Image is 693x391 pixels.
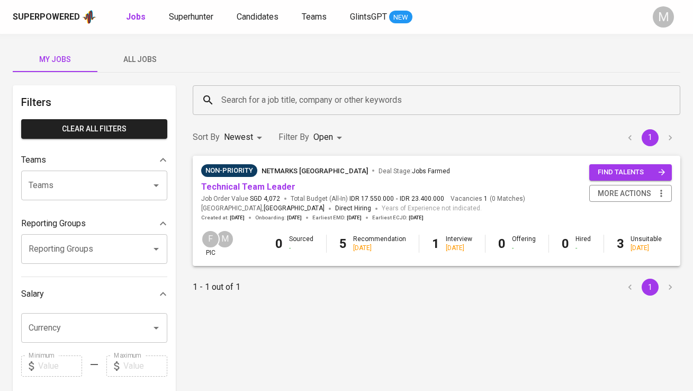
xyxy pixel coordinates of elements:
[598,166,665,179] span: find talents
[631,244,662,253] div: [DATE]
[21,288,44,300] p: Salary
[201,165,257,176] span: Non-Priority
[126,11,148,24] a: Jobs
[149,242,164,256] button: Open
[589,185,672,202] button: more actions
[313,128,346,147] div: Open
[169,11,215,24] a: Superhunter
[512,235,536,253] div: Offering
[82,9,96,25] img: app logo
[642,279,659,296] button: page 1
[264,203,325,214] span: [GEOGRAPHIC_DATA]
[287,214,302,221] span: [DATE]
[451,194,525,203] span: Vacancies ( 0 Matches )
[302,12,327,22] span: Teams
[278,131,309,144] p: Filter By
[201,194,280,203] span: Job Order Value
[193,131,220,144] p: Sort By
[21,119,167,139] button: Clear All filters
[126,12,146,22] b: Jobs
[224,128,266,147] div: Newest
[350,12,387,22] span: GlintsGPT
[19,53,91,66] span: My Jobs
[379,167,450,175] span: Deal Stage :
[30,122,159,136] span: Clear All filters
[653,6,674,28] div: M
[396,194,398,203] span: -
[642,129,659,146] button: page 1
[21,149,167,171] div: Teams
[312,214,362,221] span: Earliest EMD :
[201,230,220,248] div: F
[104,53,176,66] span: All Jobs
[193,281,240,294] p: 1 - 1 out of 1
[149,178,164,193] button: Open
[446,244,472,253] div: [DATE]
[347,214,362,221] span: [DATE]
[498,236,506,251] b: 0
[631,235,662,253] div: Unsuitable
[250,194,280,203] span: SGD 4,072
[412,167,450,175] span: Jobs Farmed
[482,194,488,203] span: 1
[123,356,167,377] input: Value
[169,12,213,22] span: Superhunter
[275,236,283,251] b: 0
[589,164,672,181] button: find talents
[13,9,96,25] a: Superpoweredapp logo
[224,131,253,144] p: Newest
[617,236,624,251] b: 3
[201,203,325,214] span: [GEOGRAPHIC_DATA] ,
[335,205,371,212] span: Direct Hiring
[339,236,347,251] b: 5
[289,244,313,253] div: -
[21,213,167,234] div: Reporting Groups
[620,279,680,296] nav: pagination navigation
[575,235,591,253] div: Hired
[562,236,569,251] b: 0
[215,230,234,248] div: M
[201,230,220,257] div: pic
[313,132,333,142] span: Open
[512,244,536,253] div: -
[201,214,245,221] span: Created at :
[237,11,281,24] a: Candidates
[349,194,394,203] span: IDR 17.550.000
[21,217,86,230] p: Reporting Groups
[302,11,329,24] a: Teams
[201,182,295,192] a: Technical Team Leader
[432,236,439,251] b: 1
[353,235,406,253] div: Recommendation
[230,214,245,221] span: [DATE]
[262,167,368,175] span: Netmarks [GEOGRAPHIC_DATA]
[38,356,82,377] input: Value
[13,11,80,23] div: Superpowered
[149,321,164,335] button: Open
[21,283,167,305] div: Salary
[21,94,167,111] h6: Filters
[372,214,424,221] span: Earliest ECJD :
[400,194,444,203] span: IDR 23.400.000
[598,187,651,200] span: more actions
[289,235,313,253] div: Sourced
[446,235,472,253] div: Interview
[237,12,278,22] span: Candidates
[201,164,257,177] div: Sufficient Talents in Pipeline
[575,244,591,253] div: -
[291,194,444,203] span: Total Budget (All-In)
[382,203,482,214] span: Years of Experience not indicated.
[353,244,406,253] div: [DATE]
[255,214,302,221] span: Onboarding :
[21,154,46,166] p: Teams
[620,129,680,146] nav: pagination navigation
[409,214,424,221] span: [DATE]
[389,12,412,23] span: NEW
[350,11,412,24] a: GlintsGPT NEW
